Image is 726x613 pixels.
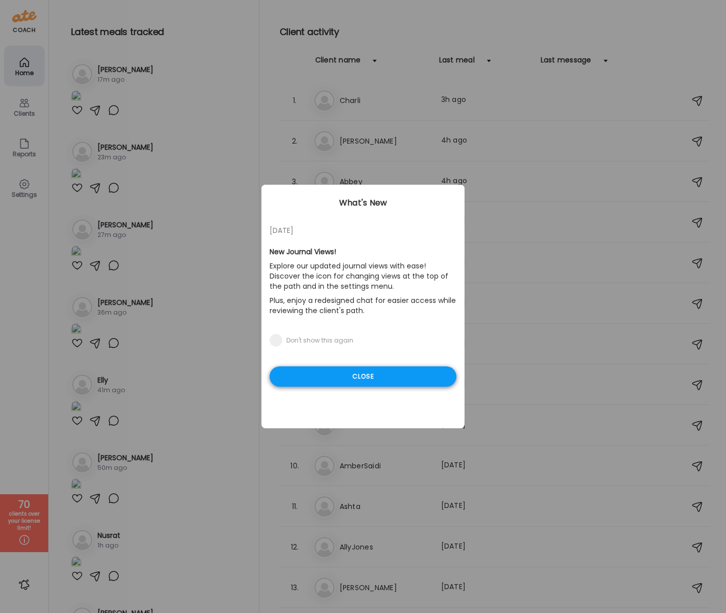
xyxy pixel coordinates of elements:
p: Plus, enjoy a redesigned chat for easier access while reviewing the client's path. [270,293,456,318]
p: Explore our updated journal views with ease! Discover the icon for changing views at the top of t... [270,259,456,293]
div: Close [270,366,456,387]
div: What's New [261,197,465,209]
div: [DATE] [270,224,456,236]
b: New Journal Views! [270,247,336,257]
div: Don't show this again [286,336,353,345]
